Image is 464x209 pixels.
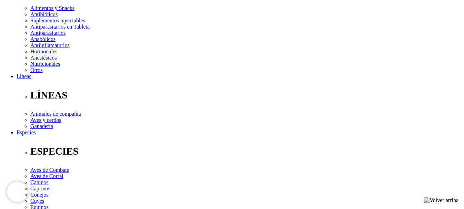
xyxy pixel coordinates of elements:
a: Líneas [17,73,31,79]
a: Ganadería [30,123,53,129]
a: Suplementos inyectables [30,18,85,23]
a: Alimentos y Snacks [30,5,75,11]
a: Aves de Combate [30,167,69,173]
a: Antiinflamatorios [30,42,70,48]
a: Cuyes [30,198,44,204]
a: Aves y cerdos [30,117,61,123]
p: LÍNEAS [30,90,461,101]
a: Antiparasitarios [30,30,66,36]
p: ESPECIES [30,146,461,157]
a: Anabólicos [30,36,56,42]
a: Aves de Corral [30,173,63,179]
a: Caninos [30,179,48,185]
a: Conejos [30,192,48,198]
a: Caprinos [30,186,50,191]
a: Anestésicos [30,55,57,61]
a: Antibióticos [30,11,58,17]
a: Antiparasitarios en Tableta [30,24,90,30]
img: Volver arriba [424,197,458,203]
a: Animales de compañía [30,111,81,117]
a: Hormonales [30,49,57,54]
iframe: Brevo live chat [7,181,28,202]
a: Otros [30,67,43,73]
a: Especies [17,129,36,135]
a: Nutricionales [30,61,60,67]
